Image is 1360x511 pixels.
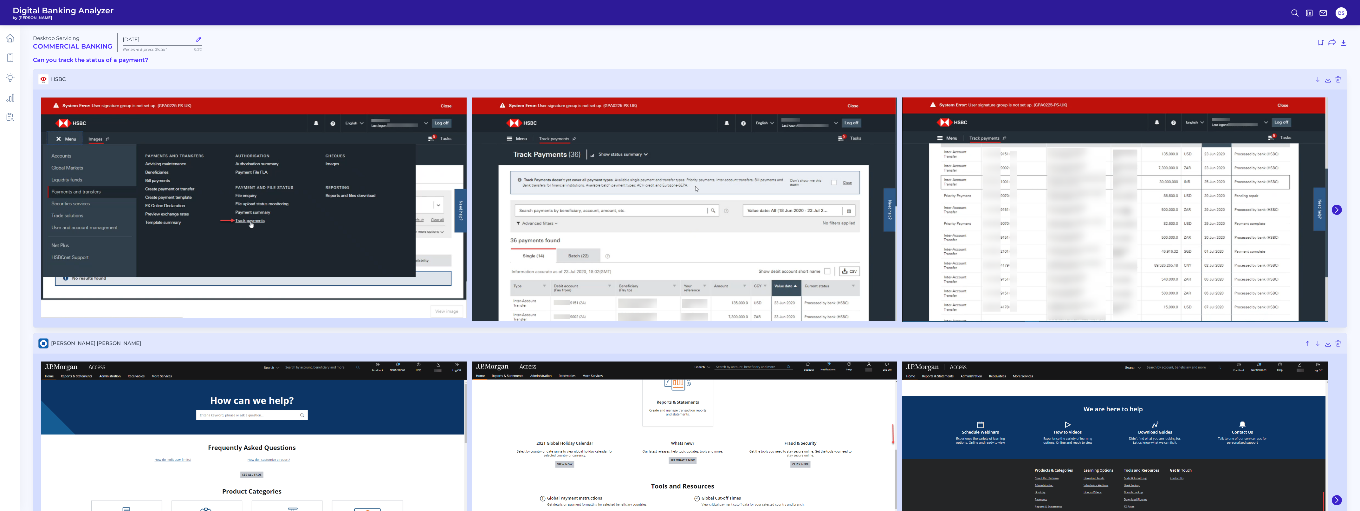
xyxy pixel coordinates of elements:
div: Desktop Servicing [33,35,112,50]
button: BS [1336,7,1347,19]
h3: Can you track the status of a payment? [33,57,1347,64]
span: by [PERSON_NAME] [13,15,114,20]
img: HSBC [902,97,1328,322]
span: HSBC [51,76,1311,82]
p: Rename & press 'Enter' [123,47,202,52]
h2: Commercial Banking [33,43,112,50]
img: HSBC [472,97,897,322]
span: [PERSON_NAME] [PERSON_NAME] [51,340,1301,346]
span: Digital Banking Analyzer [13,6,114,15]
span: 11/50 [193,47,202,52]
img: HSBC [41,97,467,318]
